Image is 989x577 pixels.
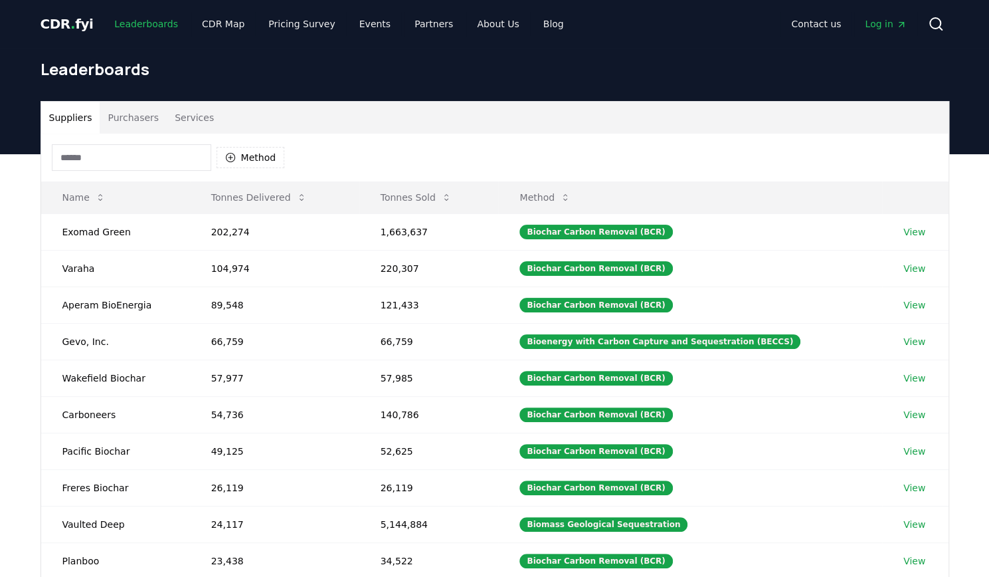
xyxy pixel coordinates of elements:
a: CDR.fyi [41,15,94,33]
a: View [903,554,925,568]
a: View [903,372,925,385]
div: Bioenergy with Carbon Capture and Sequestration (BECCS) [519,334,800,349]
td: 202,274 [190,213,359,250]
button: Name [52,184,116,211]
td: Varaha [41,250,190,287]
td: 52,625 [359,433,499,469]
span: CDR fyi [41,16,94,32]
a: View [903,225,925,239]
nav: Main [104,12,574,36]
td: Exomad Green [41,213,190,250]
a: Pricing Survey [258,12,345,36]
td: 57,977 [190,360,359,396]
a: Log in [854,12,917,36]
span: . [70,16,75,32]
td: Carboneers [41,396,190,433]
td: 220,307 [359,250,499,287]
a: Events [349,12,401,36]
a: About Us [466,12,529,36]
td: 5,144,884 [359,506,499,542]
div: Biochar Carbon Removal (BCR) [519,371,672,386]
a: View [903,408,925,421]
nav: Main [780,12,917,36]
h1: Leaderboards [41,58,949,80]
td: 26,119 [359,469,499,506]
div: Biochar Carbon Removal (BCR) [519,225,672,239]
div: Biochar Carbon Removal (BCR) [519,554,672,568]
a: View [903,262,925,275]
a: View [903,445,925,458]
a: View [903,298,925,312]
td: 104,974 [190,250,359,287]
button: Method [509,184,581,211]
button: Suppliers [41,102,100,134]
a: CDR Map [191,12,255,36]
td: 89,548 [190,287,359,323]
a: View [903,518,925,531]
td: 54,736 [190,396,359,433]
button: Tonnes Sold [370,184,462,211]
a: View [903,335,925,348]
a: Partners [404,12,464,36]
button: Method [217,147,285,168]
a: Contact us [780,12,852,36]
td: 1,663,637 [359,213,499,250]
td: 24,117 [190,506,359,542]
button: Tonnes Delivered [201,184,317,211]
div: Biochar Carbon Removal (BCR) [519,444,672,459]
span: Log in [865,17,906,31]
div: Biochar Carbon Removal (BCR) [519,261,672,276]
a: Leaderboards [104,12,189,36]
div: Biomass Geological Sequestration [519,517,687,532]
td: 66,759 [190,323,359,360]
td: 66,759 [359,323,499,360]
button: Services [167,102,222,134]
button: Purchasers [100,102,167,134]
td: 57,985 [359,360,499,396]
a: Blog [533,12,575,36]
td: 140,786 [359,396,499,433]
a: View [903,481,925,495]
td: Wakefield Biochar [41,360,190,396]
td: 121,433 [359,287,499,323]
td: Freres Biochar [41,469,190,506]
td: Aperam BioEnergia [41,287,190,323]
div: Biochar Carbon Removal (BCR) [519,407,672,422]
td: Pacific Biochar [41,433,190,469]
td: 26,119 [190,469,359,506]
td: Vaulted Deep [41,506,190,542]
div: Biochar Carbon Removal (BCR) [519,298,672,312]
td: 49,125 [190,433,359,469]
td: Gevo, Inc. [41,323,190,360]
div: Biochar Carbon Removal (BCR) [519,481,672,495]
